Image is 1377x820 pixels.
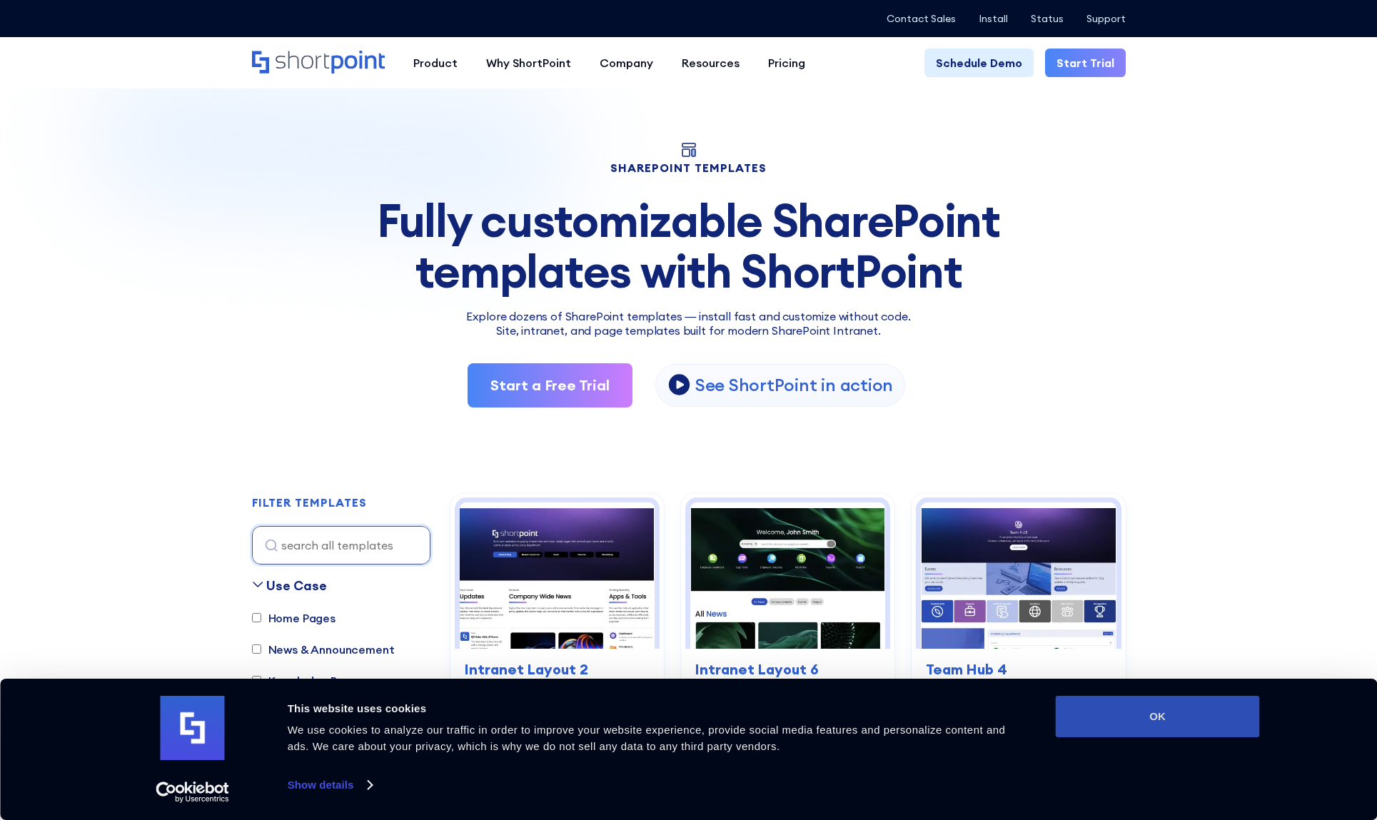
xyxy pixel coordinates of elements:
[682,54,740,71] div: Resources
[266,576,327,595] div: Use Case
[1120,654,1377,820] iframe: Chat Widget
[926,659,1111,680] h3: Team Hub 4
[252,526,430,565] input: search all templates
[887,13,956,24] a: Contact Sales
[413,54,458,71] div: Product
[252,672,358,689] label: Knowledge Base
[768,54,805,71] div: Pricing
[690,502,885,649] img: Intranet Layout 6 – SharePoint Homepage Design: Personalized intranet homepage for search, news, ...
[681,493,894,726] a: Intranet Layout 6 – SharePoint Homepage Design: Personalized intranet homepage for search, news, ...
[252,308,1126,325] p: Explore dozens of SharePoint templates — install fast and customize without code.
[600,54,653,71] div: Company
[979,13,1008,24] a: Install
[252,609,336,627] label: Home Pages
[252,196,1126,296] div: Fully customizable SharePoint templates with ShortPoint
[1031,13,1064,24] a: Status
[465,659,650,680] h3: Intranet Layout 2
[288,774,372,796] a: Show details
[252,644,261,654] input: News & Announcement
[130,781,255,803] a: Usercentrics Cookiebot - opens in a new window
[460,502,655,649] img: Intranet Layout 2 – SharePoint Homepage Design: Modern homepage for news, tools, people, and events.
[161,696,225,760] img: logo
[252,51,385,75] a: Home
[695,659,880,680] h3: Intranet Layout 6
[1086,13,1126,24] a: Support
[252,676,261,685] input: Knowledge Base
[472,49,585,77] a: Why ShortPoint
[1056,696,1260,737] button: OK
[252,325,1126,338] h2: Site, intranet, and page templates built for modern SharePoint Intranet.
[399,49,472,77] a: Product
[667,49,754,77] a: Resources
[288,700,1024,717] div: This website uses cookies
[585,49,667,77] a: Company
[754,49,819,77] a: Pricing
[252,163,1126,173] h1: SHAREPOINT TEMPLATES
[912,493,1125,726] a: Team Hub 4 – SharePoint Employee Portal Template: Employee portal for people, calendar, skills, a...
[252,613,261,622] input: Home Pages
[921,502,1116,649] img: Team Hub 4 – SharePoint Employee Portal Template: Employee portal for people, calendar, skills, a...
[695,374,893,396] p: See ShortPoint in action
[288,724,1006,752] span: We use cookies to analyze our traffic in order to improve your website experience, provide social...
[252,497,367,508] div: FILTER TEMPLATES
[486,54,571,71] div: Why ShortPoint
[252,641,395,658] label: News & Announcement
[450,493,664,726] a: Intranet Layout 2 – SharePoint Homepage Design: Modern homepage for news, tools, people, and even...
[1045,49,1126,77] a: Start Trial
[924,49,1034,77] a: Schedule Demo
[655,364,905,407] a: open lightbox
[468,363,632,408] a: Start a Free Trial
